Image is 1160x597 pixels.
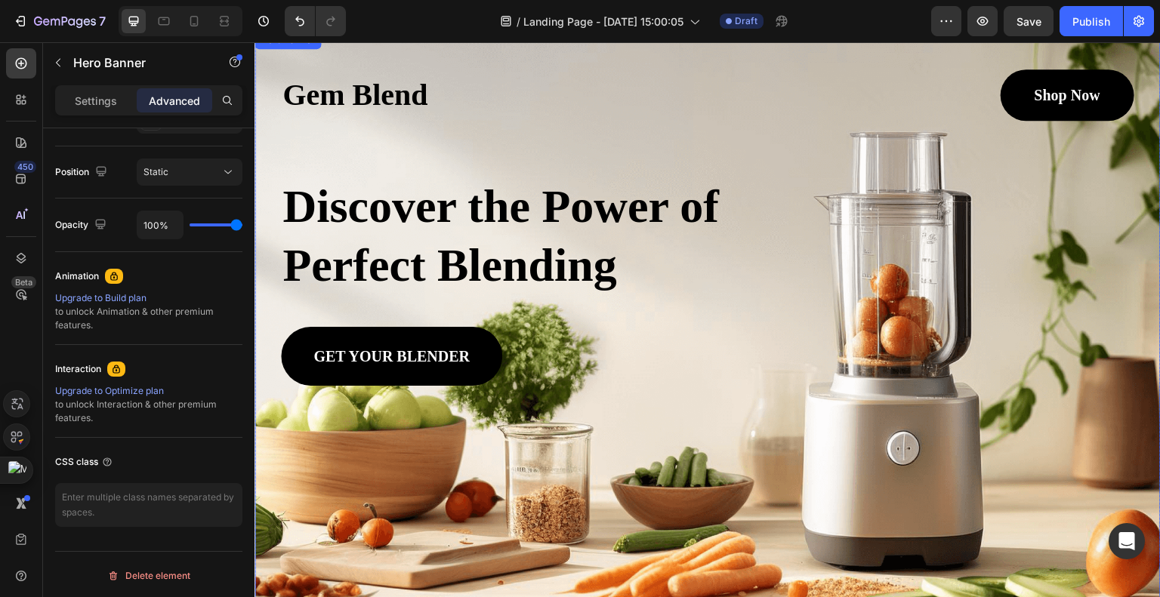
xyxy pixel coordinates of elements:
div: Opacity [55,215,110,235]
div: Publish [1072,14,1110,29]
span: Static [143,166,168,177]
button: Publish [1060,6,1123,36]
div: Interaction [55,362,101,376]
span: Landing Page - [DATE] 15:00:05 [523,14,683,29]
div: Upgrade to Optimize plan [55,384,242,398]
div: to unlock Animation & other premium features. [55,291,242,332]
iframe: Design area [255,42,1160,597]
span: / [517,14,520,29]
div: Beta [11,276,36,288]
button: Delete element [55,564,242,588]
p: Settings [75,93,117,109]
div: CSS class [55,455,113,469]
span: Save [1017,15,1041,28]
span: Draft [735,14,757,28]
p: Advanced [149,93,200,109]
div: Upgrade to Build plan [55,291,242,305]
div: Undo/Redo [285,6,346,36]
button: 7 [6,6,113,36]
div: Animation [55,269,99,283]
div: Position [55,162,110,183]
button: Static [137,158,242,186]
div: to unlock Interaction & other premium features. [55,384,242,425]
div: 450 [14,161,36,173]
input: Auto [137,211,183,238]
p: 7 [99,12,106,30]
button: Save [1004,6,1054,36]
div: Delete element [107,567,190,585]
div: Open Intercom Messenger [1109,523,1145,559]
p: Hero Banner [73,54,202,72]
